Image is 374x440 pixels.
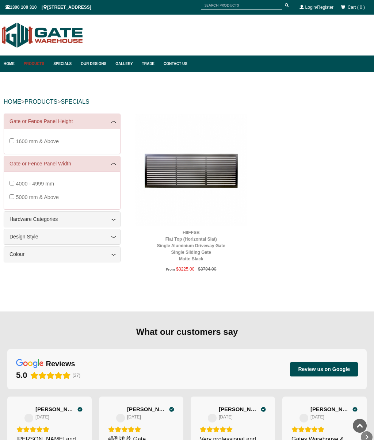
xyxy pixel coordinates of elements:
a: View on Google [291,406,306,420]
span: (27) [73,373,80,378]
div: Rating: 5.0 out of 5 [16,370,70,380]
span: $3225.00 [176,267,194,272]
a: View on Google [16,406,31,420]
a: Review by Louise Veenstra [310,406,358,413]
a: Design Style [9,233,115,241]
div: Verified Customer [261,407,266,412]
a: Products [20,56,50,72]
a: Review by L. Zhu [127,406,174,413]
a: H9FFSBFlat Top (Horizontal Slat)Single Aluminium Driveway GateSingle Sliding GateMatte Black [157,230,225,261]
span: [PERSON_NAME] [219,406,259,413]
a: Contact Us [160,56,187,72]
a: Login/Register [305,5,333,10]
button: Review us on Google [290,362,358,376]
span: [PERSON_NAME] [35,406,76,413]
div: Rating: 5.0 out of 5 [16,426,83,433]
a: Trade [138,56,160,72]
span: [PERSON_NAME] [310,406,351,413]
a: Gate or Fence Panel Height [9,118,115,125]
span: Review us on Google [298,366,350,372]
a: Gallery [112,56,138,72]
a: View on Google [108,406,123,420]
a: Our Designs [77,56,112,72]
div: [DATE] [310,414,324,420]
span: 4000 - 4999 mm [16,181,54,187]
span: [PERSON_NAME] [127,406,167,413]
a: View on Google [200,406,214,420]
span: Cart ( 0 ) [348,5,365,10]
div: Verified Customer [352,407,358,412]
a: SPECIALS [61,99,89,105]
a: Gate or Fence Panel Width [9,160,115,168]
div: [DATE] [35,414,49,420]
a: PRODUCTS [24,99,57,105]
span: 5000 mm & Above [16,194,59,200]
span: 1300 100 310 | [STREET_ADDRESS] [5,5,91,10]
img: H9FFSB - Flat Top (Horizontal Slat) - Single Aluminium Driveway Gate - Single Sliding Gate - Matt... [135,114,247,226]
div: Rating: 5.0 out of 5 [291,426,358,433]
div: [DATE] [127,414,141,420]
span: From [166,267,175,271]
a: HOME [4,99,21,105]
a: Colour [9,250,115,258]
a: Review by Simon H [35,406,83,413]
span: $3794.00 [194,267,216,272]
a: Home [4,56,20,72]
div: > > [4,90,370,114]
div: Verified Customer [169,407,174,412]
div: Rating: 5.0 out of 5 [108,426,174,433]
div: Rating: 5.0 out of 5 [200,426,266,433]
a: Review by George XING [219,406,266,413]
div: reviews [46,359,75,368]
div: 5.0 [16,370,27,380]
div: [DATE] [219,414,233,420]
div: What our customers say [7,326,367,338]
a: Specials [50,56,77,72]
input: SEARCH PRODUCTS [201,1,282,10]
div: Verified Customer [77,407,83,412]
a: Hardware Categories [9,215,115,223]
span: 1600 mm & Above [16,138,59,144]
